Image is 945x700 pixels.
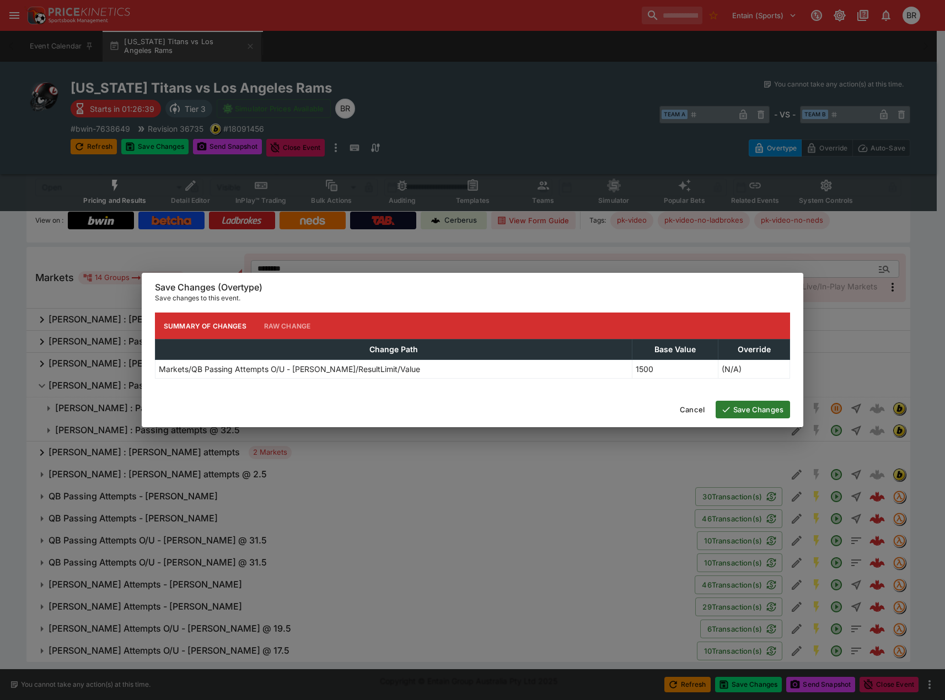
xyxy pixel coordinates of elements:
[255,313,320,339] button: Raw Change
[155,340,632,360] th: Change Path
[716,401,790,418] button: Save Changes
[632,360,718,379] td: 1500
[673,401,711,418] button: Cancel
[155,282,790,293] h6: Save Changes (Overtype)
[155,293,790,304] p: Save changes to this event.
[159,363,420,375] p: Markets/QB Passing Attempts O/U - [PERSON_NAME]/ResultLimit/Value
[155,313,255,339] button: Summary of Changes
[632,340,718,360] th: Base Value
[718,340,790,360] th: Override
[718,360,790,379] td: (N/A)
